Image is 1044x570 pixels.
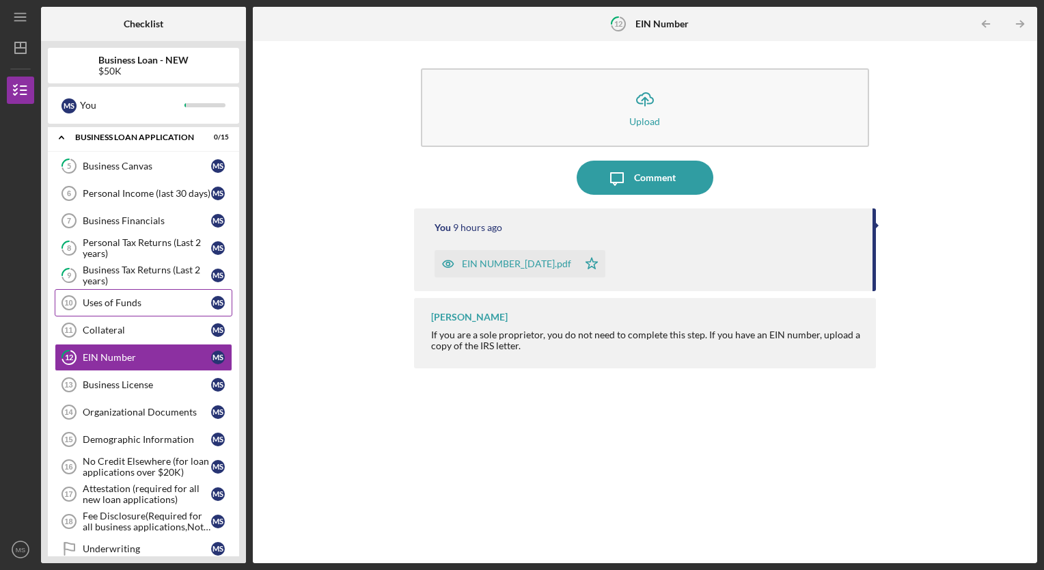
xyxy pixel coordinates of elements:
[55,535,232,562] a: UnderwritingMS
[67,217,71,225] tspan: 7
[64,381,72,389] tspan: 13
[55,152,232,180] a: 5Business CanvasMS
[83,434,211,445] div: Demographic Information
[83,264,211,286] div: Business Tax Returns (Last 2 years)
[55,480,232,508] a: 17Attestation (required for all new loan applications)MS
[435,222,451,233] div: You
[211,378,225,392] div: M S
[80,94,184,117] div: You
[431,312,508,323] div: [PERSON_NAME]
[67,271,72,280] tspan: 9
[431,329,863,351] div: If you are a sole proprietor, you do not need to complete this step. If you have an EIN number, u...
[204,133,229,141] div: 0 / 15
[55,398,232,426] a: 14Organizational DocumentsMS
[75,133,195,141] div: BUSINESS LOAN APPLICATION
[421,68,870,147] button: Upload
[55,262,232,289] a: 9Business Tax Returns (Last 2 years)MS
[67,189,71,198] tspan: 6
[211,460,225,474] div: M S
[83,297,211,308] div: Uses of Funds
[211,323,225,337] div: M S
[211,487,225,501] div: M S
[55,508,232,535] a: 18Fee Disclosure(Required for all business applications,Not needed for Contractor loans)MS
[55,316,232,344] a: 11CollateralMS
[64,435,72,444] tspan: 15
[211,296,225,310] div: M S
[83,325,211,336] div: Collateral
[55,234,232,262] a: 8Personal Tax Returns (Last 2 years)MS
[83,237,211,259] div: Personal Tax Returns (Last 2 years)
[55,289,232,316] a: 10Uses of FundsMS
[55,207,232,234] a: 7Business FinancialsMS
[83,352,211,363] div: EIN Number
[55,426,232,453] a: 15Demographic InformationMS
[634,161,676,195] div: Comment
[64,517,72,526] tspan: 18
[83,379,211,390] div: Business License
[83,456,211,478] div: No Credit Elsewhere (for loan applications over $20K)
[16,546,25,554] text: MS
[83,543,211,554] div: Underwriting
[64,299,72,307] tspan: 10
[55,344,232,371] a: 12EIN NumberMS
[614,19,622,28] tspan: 12
[98,66,189,77] div: $50K
[64,408,73,416] tspan: 14
[83,483,211,505] div: Attestation (required for all new loan applications)
[83,161,211,172] div: Business Canvas
[211,214,225,228] div: M S
[211,405,225,419] div: M S
[83,511,211,532] div: Fee Disclosure(Required for all business applications,Not needed for Contractor loans)
[211,351,225,364] div: M S
[67,162,71,171] tspan: 5
[211,433,225,446] div: M S
[64,326,72,334] tspan: 11
[635,18,689,29] b: EIN Number
[98,55,189,66] b: Business Loan - NEW
[211,515,225,528] div: M S
[124,18,163,29] b: Checklist
[67,244,71,253] tspan: 8
[435,250,605,277] button: EIN NUMBER_[DATE].pdf
[55,180,232,207] a: 6Personal Income (last 30 days)MS
[211,241,225,255] div: M S
[64,490,72,498] tspan: 17
[211,542,225,556] div: M S
[453,222,502,233] time: 2025-09-10 11:34
[64,463,72,471] tspan: 16
[211,269,225,282] div: M S
[55,371,232,398] a: 13Business LicenseMS
[83,215,211,226] div: Business Financials
[7,536,34,563] button: MS
[577,161,713,195] button: Comment
[629,116,660,126] div: Upload
[83,407,211,418] div: Organizational Documents
[211,187,225,200] div: M S
[65,353,73,362] tspan: 12
[83,188,211,199] div: Personal Income (last 30 days)
[55,453,232,480] a: 16No Credit Elsewhere (for loan applications over $20K)MS
[462,258,571,269] div: EIN NUMBER_[DATE].pdf
[211,159,225,173] div: M S
[61,98,77,113] div: M S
